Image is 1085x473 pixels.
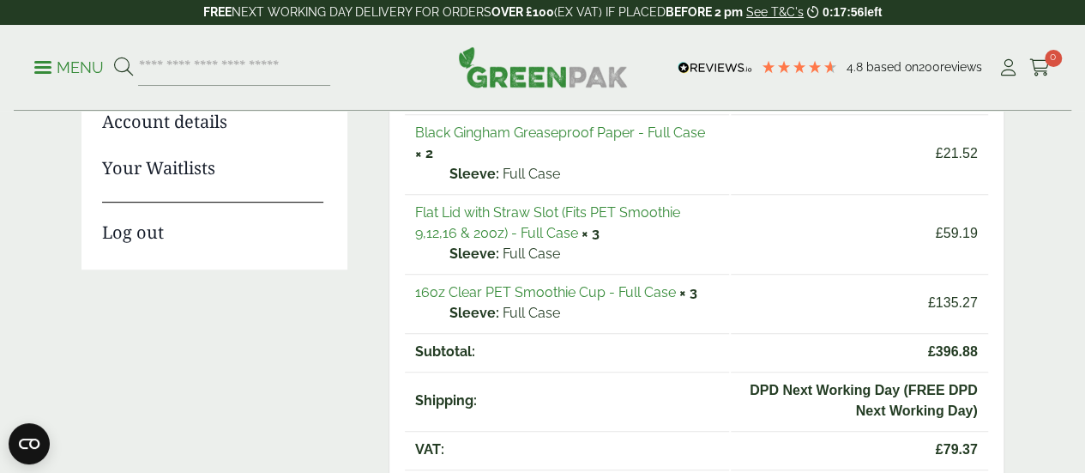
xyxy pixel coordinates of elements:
[1045,50,1062,67] span: 0
[666,5,743,19] strong: BEFORE 2 pm
[449,303,720,324] p: Full Case
[928,295,936,310] span: £
[415,145,433,161] strong: × 2
[102,155,323,181] a: Your Waitlists
[678,62,752,74] img: REVIEWS.io
[741,440,977,460] span: 79.37
[936,226,943,240] span: £
[9,423,50,464] button: Open CMP widget
[203,5,232,19] strong: FREE
[415,204,680,241] a: Flat Lid with Straw Slot (Fits PET Smoothie 9,12,16 & 20oz) - Full Case
[405,333,730,370] th: Subtotal:
[458,46,628,88] img: GreenPak Supplies
[761,59,838,75] div: 4.79 Stars
[449,244,499,264] strong: Sleeve:
[1029,55,1051,81] a: 0
[936,226,978,240] bdi: 59.19
[415,124,705,141] a: Black Gingham Greaseproof Paper - Full Case
[936,146,943,161] span: £
[449,244,720,264] p: Full Case
[679,284,697,300] strong: × 3
[1029,59,1051,76] i: Cart
[936,146,978,161] bdi: 21.52
[866,60,919,74] span: Based on
[731,372,987,429] td: DPD Next Working Day (FREE DPD Next Working Day)
[928,344,936,359] span: £
[102,202,323,246] a: Log out
[405,372,730,429] th: Shipping:
[864,5,882,19] span: left
[582,225,600,241] strong: × 3
[928,295,978,310] bdi: 135.27
[847,60,866,74] span: 4.8
[998,59,1019,76] i: My Account
[746,5,804,19] a: See T&C's
[936,442,943,457] span: £
[823,5,864,19] span: 0:17:56
[405,431,730,468] th: VAT:
[449,303,499,324] strong: Sleeve:
[940,60,982,74] span: reviews
[741,342,977,362] span: 396.88
[919,60,940,74] span: 200
[34,58,104,78] p: Menu
[415,284,676,300] a: 16oz Clear PET Smoothie Cup - Full Case
[449,164,720,185] p: Full Case
[491,5,554,19] strong: OVER £100
[34,58,104,75] a: Menu
[102,109,323,135] a: Account details
[449,164,499,185] strong: Sleeve:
